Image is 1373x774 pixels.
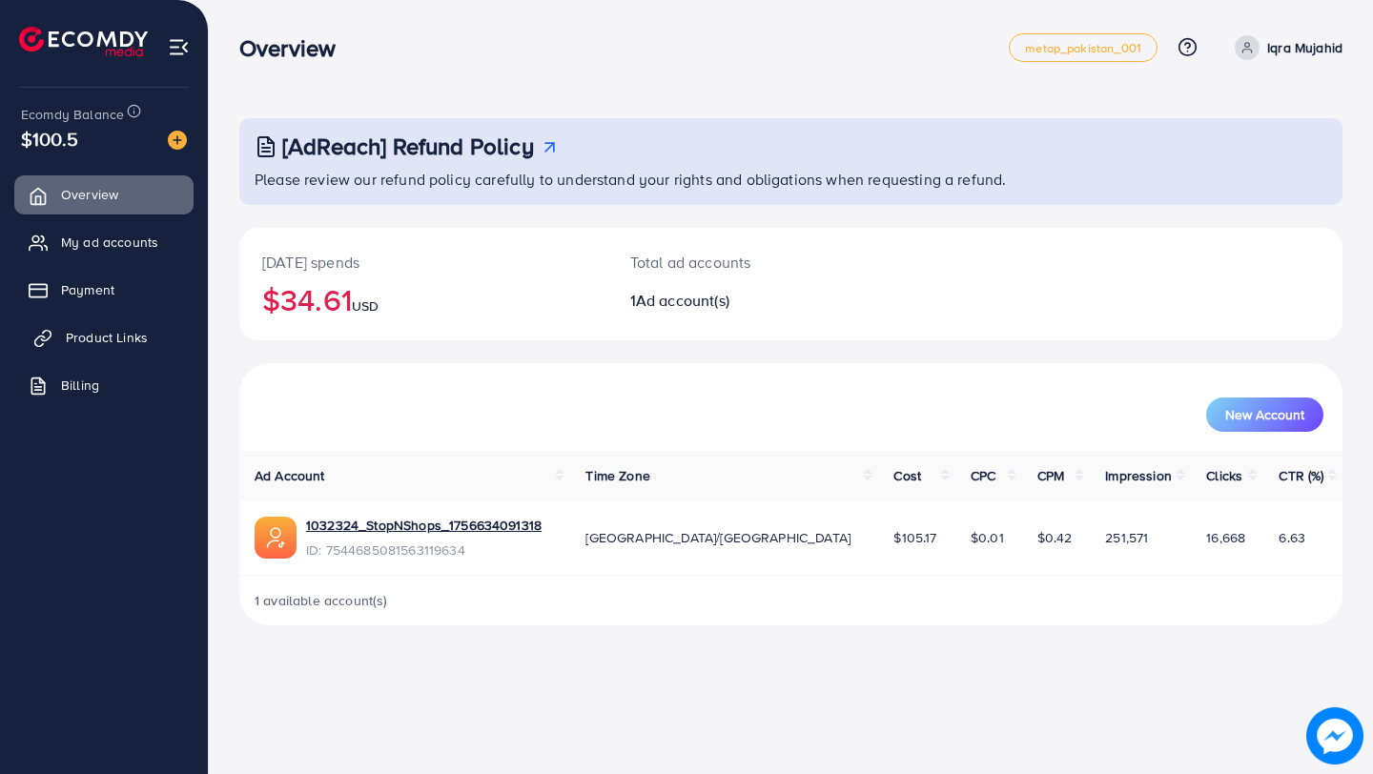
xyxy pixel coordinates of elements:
[1025,42,1141,54] span: metap_pakistan_001
[630,292,860,310] h2: 1
[1105,528,1148,547] span: 251,571
[636,290,729,311] span: Ad account(s)
[168,36,190,58] img: menu
[1009,33,1158,62] a: metap_pakistan_001
[1227,35,1342,60] a: Iqra Mujahid
[255,466,325,485] span: Ad Account
[971,466,995,485] span: CPC
[1225,408,1304,421] span: New Account
[255,168,1331,191] p: Please review our refund policy carefully to understand your rights and obligations when requesti...
[21,125,78,153] span: $100.5
[239,34,351,62] h3: Overview
[1279,528,1305,547] span: 6.63
[14,366,194,404] a: Billing
[19,27,148,56] img: logo
[1206,397,1323,432] button: New Account
[255,517,297,559] img: ic-ads-acc.e4c84228.svg
[14,271,194,309] a: Payment
[262,251,584,274] p: [DATE] spends
[1267,36,1342,59] p: Iqra Mujahid
[14,318,194,356] a: Product Links
[893,466,921,485] span: Cost
[1206,528,1245,547] span: 16,668
[1037,466,1064,485] span: CPM
[61,376,99,395] span: Billing
[306,516,542,535] a: 1032324_StopNShops_1756634091318
[306,540,542,560] span: ID: 7544685081563119634
[585,528,850,547] span: [GEOGRAPHIC_DATA]/[GEOGRAPHIC_DATA]
[61,185,118,204] span: Overview
[1206,466,1242,485] span: Clicks
[1037,528,1073,547] span: $0.42
[14,223,194,261] a: My ad accounts
[61,280,114,299] span: Payment
[255,591,388,610] span: 1 available account(s)
[971,528,1004,547] span: $0.01
[1279,466,1323,485] span: CTR (%)
[282,132,534,160] h3: [AdReach] Refund Policy
[61,233,158,252] span: My ad accounts
[168,131,187,150] img: image
[21,105,124,124] span: Ecomdy Balance
[630,251,860,274] p: Total ad accounts
[262,281,584,317] h2: $34.61
[585,466,649,485] span: Time Zone
[1105,466,1172,485] span: Impression
[1306,707,1363,764] img: image
[893,528,936,547] span: $105.17
[66,328,148,347] span: Product Links
[352,296,379,316] span: USD
[14,175,194,214] a: Overview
